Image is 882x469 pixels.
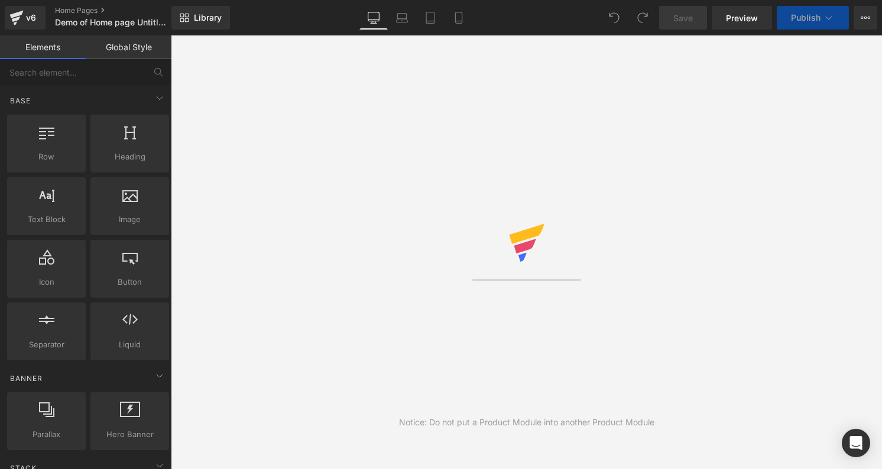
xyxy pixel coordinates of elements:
span: Preview [726,12,758,24]
a: Preview [712,6,772,30]
span: Icon [11,276,82,288]
button: Publish [777,6,849,30]
button: Redo [631,6,654,30]
span: Save [673,12,693,24]
a: Global Style [86,35,171,59]
div: v6 [24,10,38,25]
span: Library [194,12,222,23]
div: Notice: Do not put a Product Module into another Product Module [399,416,654,429]
a: Desktop [359,6,388,30]
button: More [854,6,877,30]
a: Laptop [388,6,416,30]
span: Liquid [94,338,166,351]
span: Separator [11,338,82,351]
a: Tablet [416,6,445,30]
div: Open Intercom Messenger [842,429,870,457]
span: Image [94,213,166,226]
span: Heading [94,151,166,163]
span: Banner [9,373,44,384]
span: Hero Banner [94,428,166,441]
span: Base [9,95,32,106]
span: Text Block [11,213,82,226]
a: Home Pages [55,6,191,15]
span: Demo of Home page Untitled - [DATE] 17:11:29 [55,18,168,27]
a: New Library [171,6,230,30]
span: Publish [791,13,821,22]
a: Mobile [445,6,473,30]
span: Parallax [11,428,82,441]
span: Row [11,151,82,163]
button: Undo [602,6,626,30]
a: v6 [5,6,46,30]
span: Button [94,276,166,288]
